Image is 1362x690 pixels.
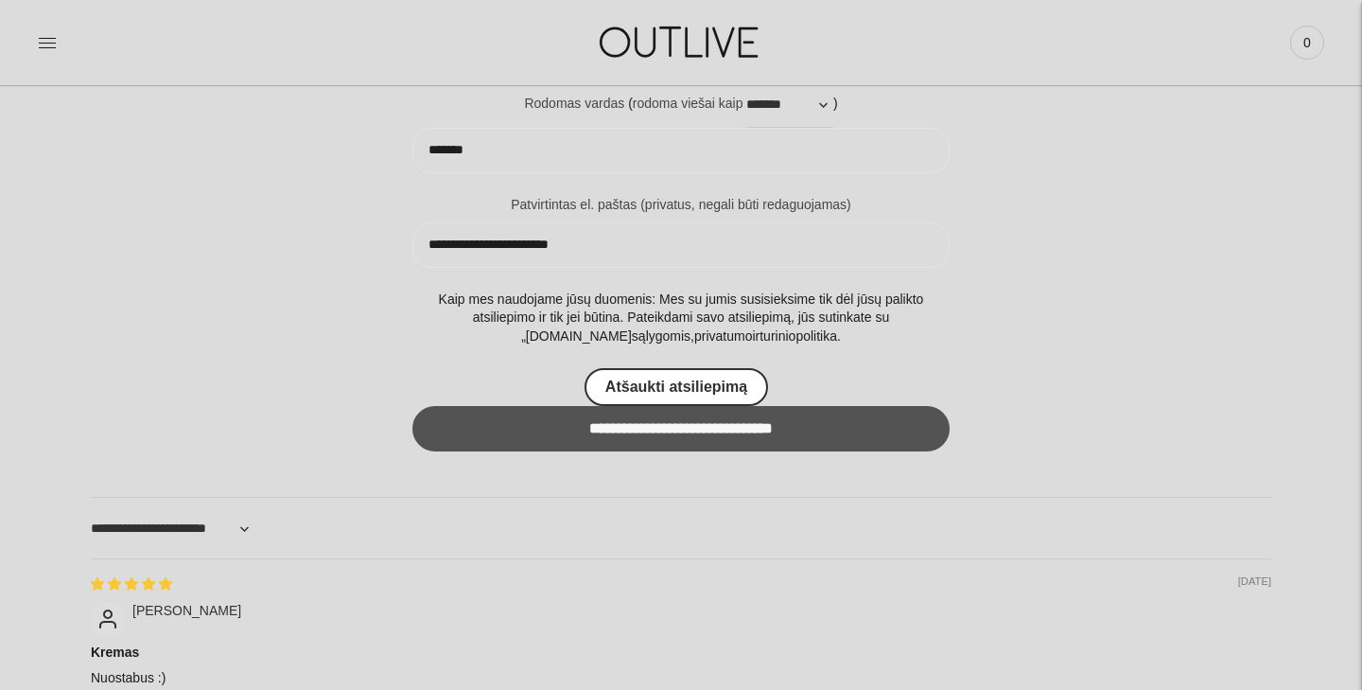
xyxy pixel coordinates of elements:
[412,291,950,346] p: Kaip mes naudojame jūsų duomenis: Mes su jumis susisieksime tik dėl jūsų palikto atsiliepimo ir t...
[1294,29,1320,56] span: 0
[628,96,837,111] span: ( )
[91,576,172,592] span: 5 star review
[746,82,833,128] select: Name format
[91,505,254,551] select: Sort dropdown
[1290,22,1324,63] a: 0
[633,95,743,114] label: rodoma viešai kaip
[524,95,624,114] label: Rodomas vardas
[760,328,795,344] a: turinio
[412,222,950,268] input: El. pašto adresas
[1238,575,1271,590] span: [DATE]
[412,128,950,173] input: Rodomas vardas
[563,9,799,75] img: OUTLIVE
[585,368,768,406] a: Atšaukti atsiliepimą
[632,328,690,344] a: sąlygomis
[91,644,1271,663] b: Kremas
[132,603,241,618] span: [PERSON_NAME]
[91,669,1271,688] p: Nuostabus :)
[412,196,950,215] label: Patvirtintas el. paštas (privatus, negali būti redaguojamas)
[694,328,752,344] a: privatumo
